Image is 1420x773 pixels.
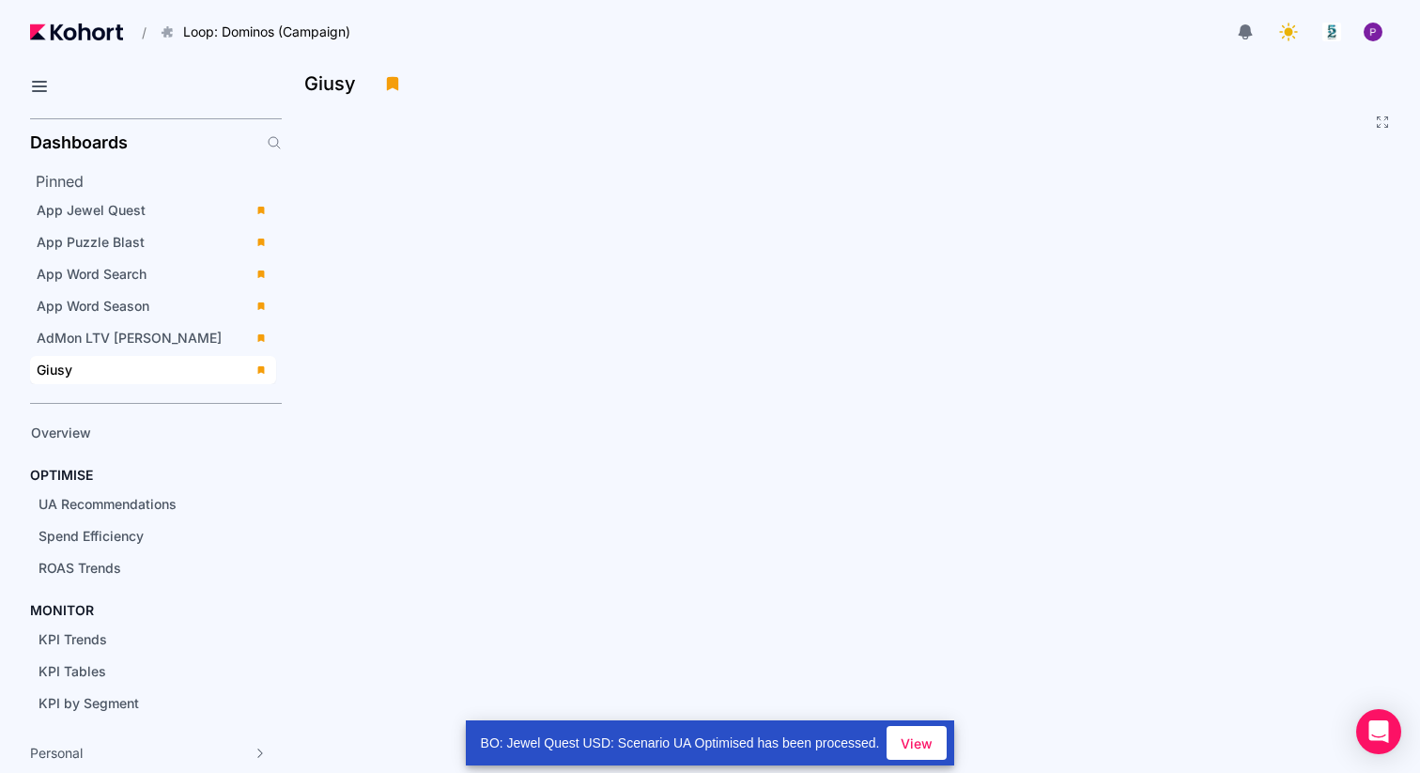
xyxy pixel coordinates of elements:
a: KPI by Segment [32,689,250,718]
span: UA Recommendations [39,496,177,512]
button: View [887,726,947,760]
a: Giusy [30,356,276,384]
span: Giusy [37,362,72,378]
img: Kohort logo [30,23,123,40]
span: Personal [30,744,83,763]
span: KPI by Segment [39,695,139,711]
span: App Puzzle Blast [37,234,145,250]
div: BO: Jewel Quest USD: Scenario UA Optimised has been processed. [466,720,887,765]
img: logo_logo_images_1_20240607072359498299_20240828135028712857.jpeg [1322,23,1341,41]
div: Open Intercom Messenger [1356,709,1401,754]
span: App Word Search [37,266,147,282]
span: / [127,23,147,42]
a: Spend Efficiency [32,522,250,550]
h3: Giusy [304,74,367,93]
a: KPI Trends [32,626,250,654]
a: App Word Search [30,260,276,288]
h4: MONITOR [30,601,94,620]
button: Fullscreen [1375,115,1390,130]
a: App Word Season [30,292,276,320]
span: Overview [31,425,91,441]
h2: Pinned [36,170,282,193]
span: AdMon LTV [PERSON_NAME] [37,330,222,346]
span: ROAS Trends [39,560,121,576]
a: ROAS Trends [32,554,250,582]
a: KPI Tables [32,657,250,686]
a: Overview [24,419,250,447]
a: AdMon LTV [PERSON_NAME] [30,324,276,352]
span: Spend Efficiency [39,528,144,544]
span: App Jewel Quest [37,202,146,218]
h4: OPTIMISE [30,466,93,485]
a: UA Recommendations [32,490,250,518]
span: Loop: Dominos (Campaign) [183,23,350,41]
a: App Puzzle Blast [30,228,276,256]
a: App Jewel Quest [30,196,276,224]
h2: Dashboards [30,134,128,151]
span: KPI Tables [39,663,106,679]
span: KPI Trends [39,631,107,647]
span: View [901,734,933,753]
span: App Word Season [37,298,149,314]
button: Loop: Dominos (Campaign) [150,16,370,48]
